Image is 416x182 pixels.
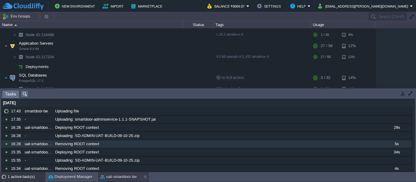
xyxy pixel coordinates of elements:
div: 15:34 [11,165,23,173]
span: Node ID: [26,87,41,91]
span: SQL Databases [18,73,48,78]
img: AMDAwAAAACH5BAEAAAAALAAAAAABAAEAAAICRAEAOw== [13,62,16,71]
a: Node ID:217204 [25,54,55,60]
div: 15:35 [11,156,23,164]
img: AMDAwAAAACH5BAEAAAAALAAAAAABAAEAAAICRAEAOw== [4,72,8,84]
div: uat-smartdoor-admin [23,148,53,156]
div: smartdoor-be [23,107,53,115]
div: 15:35 [11,148,23,156]
span: PostgreSQL 17.2 [19,79,44,83]
div: 17:35 [11,115,23,123]
div: 1 active task(s) [8,172,46,182]
span: 217204 [25,54,55,60]
div: 1 / 16 [321,30,329,39]
span: 217192 [25,86,55,91]
a: Application ServersTomcat 9.0.98 [18,41,54,46]
img: AMDAwAAAACH5BAEAAAAALAAAAAABAAEAAAICRAEAOw== [16,30,25,39]
div: 16:28 [11,140,23,148]
span: no SLB access [216,76,244,79]
div: 5s [382,140,411,148]
span: 1.26.2-almalinux-9 [216,33,243,36]
img: AMDAwAAAACH5BAEAAAAALAAAAAABAAEAAAICRAEAOw== [16,62,25,71]
button: Import [103,2,125,10]
span: Uploading: SD-ADMIN-UAT-BUILD-09-10-25.zip [55,158,139,163]
button: Marketplace [131,2,164,10]
span: Node ID: [26,33,41,37]
div: Tags [214,21,311,28]
div: 16:28 [11,124,23,132]
img: CloudJiffy [2,2,44,10]
div: 4s [382,165,411,173]
div: 27 / 56 [321,40,333,52]
div: - [23,115,53,123]
div: 27 / 56 [321,52,331,62]
span: Tasks [5,90,16,98]
span: 17.2-almalinux-9 [216,87,240,90]
div: 4% [342,30,362,39]
img: AMDAwAAAACH5BAEAAAAALAAAAAABAAEAAAICRAEAOw== [16,84,25,94]
div: 12% [342,40,362,52]
span: Application Servers [18,41,54,46]
div: 14% [342,84,362,94]
a: SQL DatabasesPostgreSQL 17.2 [18,73,48,77]
a: Deployments [25,64,50,69]
div: [DATE] [2,99,412,107]
button: Help [290,2,308,10]
button: Settings [257,2,283,10]
a: Node ID:218486 [25,32,55,37]
div: uat-smartdoor-admin [23,165,53,173]
div: uat-smartdoor-admin [23,124,53,132]
span: Removing ROOT context [55,166,99,171]
div: 3 / 32 [321,84,329,94]
span: Deploying ROOT context [55,149,99,155]
button: Env Groups [2,12,32,21]
div: - [23,156,53,164]
span: Uploading: SD-ADMIN-UAT-BUILD-09-10-25.zip [55,133,139,139]
button: [EMAIL_ADDRESS][PERSON_NAME][DOMAIN_NAME] [318,2,410,10]
span: Uploading: smartdoor-adminservice-1.1.1-SNAPSHOT.jar [55,117,156,122]
a: Node ID:217192 [25,86,55,91]
div: uat-smartdoor-admin [23,140,53,148]
span: Tomcat 9.0.98 [19,47,39,51]
span: Removing ROOT context [55,141,99,147]
img: AMDAwAAAACH5BAEAAAAALAAAAAABAAEAAAICRAEAOw== [13,52,16,62]
img: AMDAwAAAACH5BAEAAAAALAAAAAABAAEAAAICRAEAOw== [4,40,8,52]
div: 14% [342,72,362,84]
div: - [23,132,53,140]
div: Name [1,21,183,28]
span: 218486 [25,32,55,37]
div: 34s [382,148,411,156]
button: uat-smartdoor-be [100,174,137,180]
div: 16:28 [11,132,23,140]
button: Deployment Manager [48,174,92,180]
img: AMDAwAAAACH5BAEAAAAALAAAAAABAAEAAAICRAEAOw== [8,72,17,84]
div: Usage [311,21,375,28]
span: Node ID: [26,55,41,59]
button: New Environment [55,2,97,10]
span: Deploying ROOT context [55,125,99,130]
img: AMDAwAAAACH5BAEAAAAALAAAAAABAAEAAAICRAEAOw== [13,84,16,94]
img: AMDAwAAAACH5BAEAAAAALAAAAAABAAEAAAICRAEAOw== [13,30,16,39]
img: AMDAwAAAACH5BAEAAAAALAAAAAABAAEAAAICRAEAOw== [14,24,17,26]
div: 29s [382,124,411,132]
img: AMDAwAAAACH5BAEAAAAALAAAAAABAAEAAAICRAEAOw== [16,52,25,62]
span: 9.0.98-openjdk-8.0_432-almalinux-9 [216,55,269,58]
button: Balance ₹9069.07 [207,2,246,10]
div: Status [183,21,213,28]
div: 3 / 32 [321,72,330,84]
img: AMDAwAAAACH5BAEAAAAALAAAAAABAAEAAAICRAEAOw== [8,40,17,52]
div: 17:43 [11,107,23,115]
div: 12% [342,52,362,62]
span: Uploading file [55,108,79,114]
